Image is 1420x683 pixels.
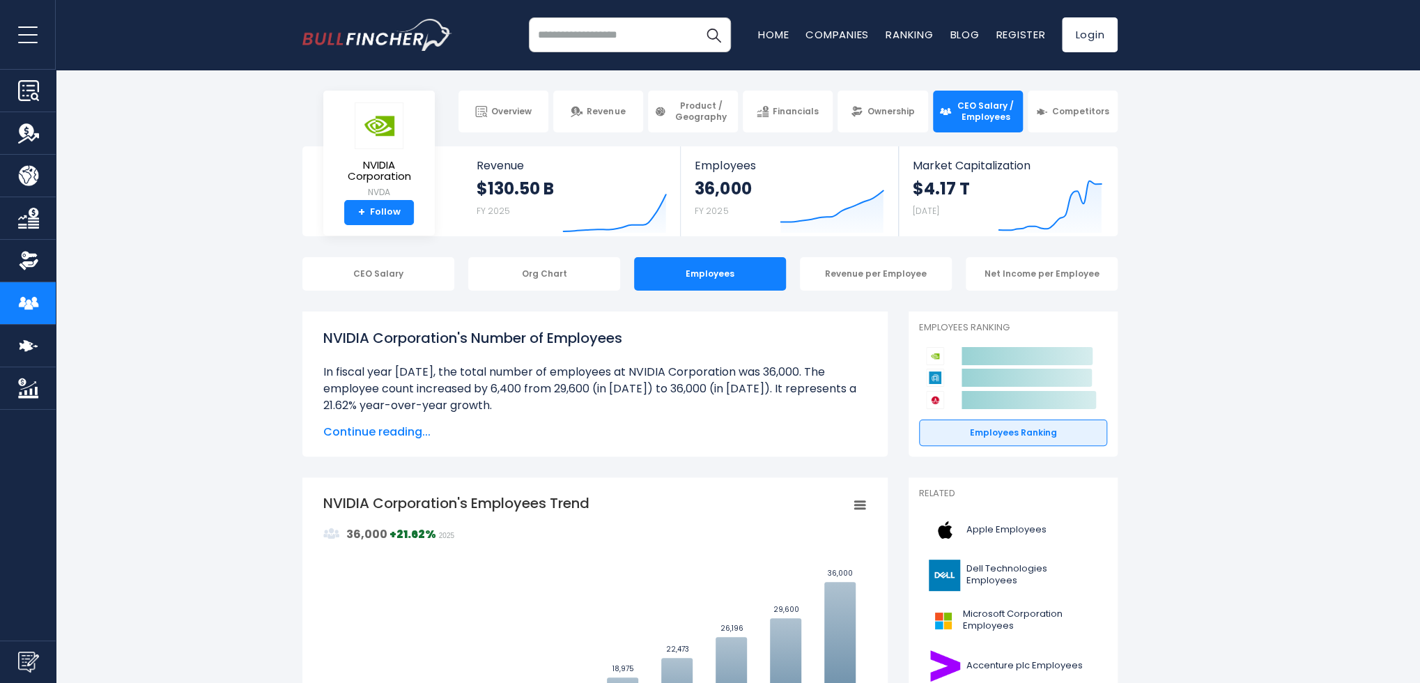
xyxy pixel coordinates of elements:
a: Home [758,27,789,42]
small: NVDA [334,186,424,199]
a: Revenue $130.50 B FY 2025 [463,146,681,236]
div: Employees [634,257,786,291]
a: Login [1062,17,1118,52]
a: Employees 36,000 FY 2025 [681,146,897,236]
span: Continue reading... [323,424,867,440]
text: 18,975 [612,663,633,674]
strong: + [358,206,365,219]
a: NVIDIA Corporation NVDA [334,102,424,200]
img: Ownership [18,250,39,271]
strong: 21.62% [396,526,436,542]
img: graph_employee_icon.svg [323,525,340,542]
strong: 36,000 [346,526,387,542]
a: Go to homepage [302,19,452,51]
a: Ownership [838,91,927,132]
span: Revenue [477,159,667,172]
span: 2025 [439,532,454,539]
img: MSFT logo [927,605,959,636]
button: Search [696,17,731,52]
div: CEO Salary [302,257,454,291]
a: Apple Employees [919,511,1107,549]
p: Employees Ranking [919,322,1107,334]
a: Companies [805,27,869,42]
a: Revenue [553,91,643,132]
a: Microsoft Corporation Employees [919,601,1107,640]
img: DELL logo [927,560,962,591]
a: Financials [743,91,833,132]
text: 36,000 [828,568,853,578]
small: FY 2025 [477,205,510,217]
div: Org Chart [468,257,620,291]
div: Revenue per Employee [800,257,952,291]
span: Financials [773,106,819,117]
img: AAPL logo [927,514,962,546]
text: 29,600 [773,604,798,615]
img: ACN logo [927,650,962,682]
img: NVIDIA Corporation competitors logo [926,347,944,365]
a: Product / Geography [648,91,738,132]
h1: NVIDIA Corporation's Number of Employees [323,328,867,348]
a: Employees Ranking [919,420,1107,446]
a: +Follow [344,200,414,225]
span: CEO Salary / Employees [955,100,1017,122]
span: Microsoft Corporation Employees [963,608,1099,632]
strong: $4.17 T [913,178,970,199]
a: CEO Salary / Employees [933,91,1023,132]
a: Register [996,27,1045,42]
span: Ownership [867,106,914,117]
span: Competitors [1052,106,1109,117]
small: [DATE] [913,205,939,217]
tspan: NVIDIA Corporation's Employees Trend [323,493,589,513]
a: Blog [950,27,979,42]
strong: 36,000 [695,178,751,199]
span: Employees [695,159,883,172]
span: Accenture plc Employees [966,660,1083,672]
text: 22,473 [665,644,688,654]
a: Market Capitalization $4.17 T [DATE] [899,146,1116,236]
strong: + [389,526,436,542]
img: Broadcom competitors logo [926,391,944,409]
a: Overview [458,91,548,132]
img: bullfincher logo [302,19,452,51]
div: Net Income per Employee [966,257,1118,291]
li: In fiscal year [DATE], the total number of employees at NVIDIA Corporation was 36,000. The employ... [323,364,867,414]
span: Overview [491,106,532,117]
small: FY 2025 [695,205,728,217]
a: Ranking [886,27,933,42]
a: Dell Technologies Employees [919,556,1107,594]
span: Product / Geography [670,100,732,122]
img: Applied Materials competitors logo [926,369,944,387]
span: Market Capitalization [913,159,1102,172]
a: Competitors [1028,91,1118,132]
p: Related [919,488,1107,500]
span: NVIDIA Corporation [334,160,424,183]
text: 26,196 [720,623,743,634]
span: Apple Employees [966,524,1047,536]
strong: $130.50 B [477,178,554,199]
span: Dell Technologies Employees [966,563,1099,587]
span: Revenue [587,106,625,117]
